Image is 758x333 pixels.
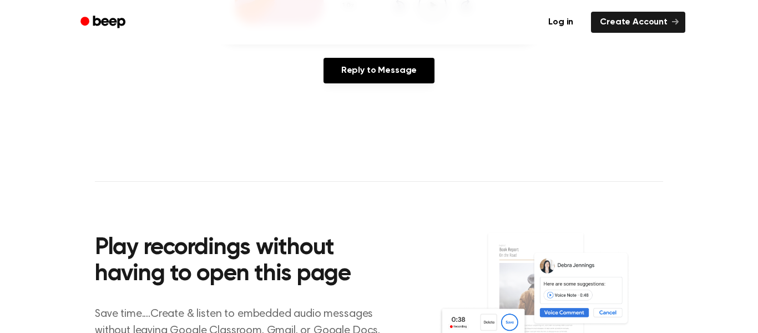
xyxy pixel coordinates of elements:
a: Reply to Message [324,58,434,83]
a: Beep [73,12,135,33]
a: Log in [537,9,584,35]
h2: Play recordings without having to open this page [95,235,394,288]
a: Create Account [591,12,685,33]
